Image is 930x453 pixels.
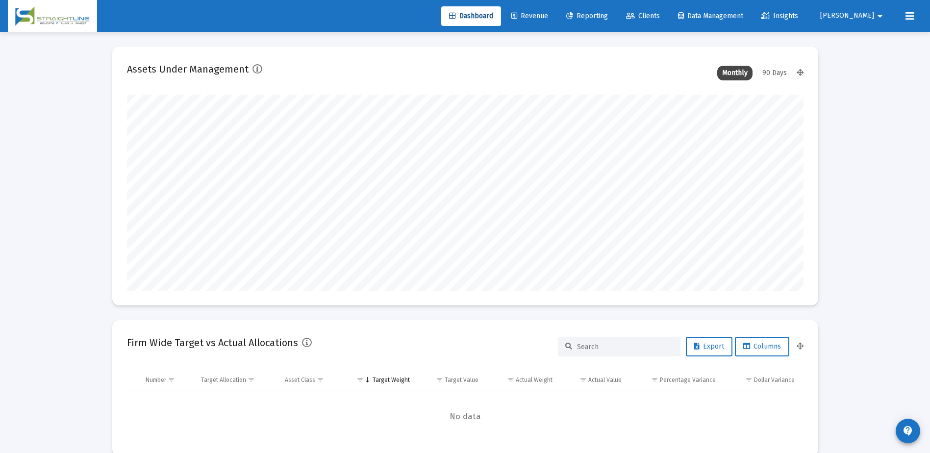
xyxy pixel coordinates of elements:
span: Revenue [511,12,548,20]
input: Search [577,343,673,351]
span: Show filter options for column 'Actual Weight' [507,376,514,383]
span: Show filter options for column 'Number' [168,376,175,383]
span: Columns [743,342,781,351]
td: Column Asset Class [278,368,343,392]
span: [PERSON_NAME] [820,12,874,20]
mat-icon: contact_support [902,425,914,437]
span: Show filter options for column 'Dollar Variance' [745,376,753,383]
h2: Assets Under Management [127,61,249,77]
span: No data [127,411,804,422]
td: Column Dollar Variance [723,368,803,392]
button: Columns [735,337,789,356]
img: Dashboard [15,6,90,26]
a: Reporting [558,6,616,26]
div: Asset Class [285,376,315,384]
span: Clients [626,12,660,20]
div: Number [146,376,166,384]
a: Clients [618,6,668,26]
div: Actual Value [588,376,622,384]
div: Percentage Variance [660,376,716,384]
td: Column Actual Value [559,368,628,392]
span: Insights [761,12,798,20]
button: Export [686,337,732,356]
td: Column Actual Weight [485,368,559,392]
div: Actual Weight [516,376,553,384]
span: Show filter options for column 'Target Allocation' [248,376,255,383]
span: Data Management [678,12,743,20]
td: Column Target Weight [343,368,417,392]
span: Show filter options for column 'Target Value' [436,376,443,383]
td: Column Number [139,368,195,392]
div: Data grid [127,368,804,441]
span: Export [694,342,724,351]
span: Show filter options for column 'Percentage Variance' [651,376,658,383]
a: Data Management [670,6,751,26]
div: Target Weight [373,376,410,384]
div: Dollar Variance [754,376,795,384]
span: Dashboard [449,12,493,20]
td: Column Percentage Variance [628,368,723,392]
span: Show filter options for column 'Target Weight' [356,376,364,383]
button: [PERSON_NAME] [808,6,898,25]
div: Target Allocation [201,376,246,384]
span: Reporting [566,12,608,20]
div: Target Value [445,376,478,384]
mat-icon: arrow_drop_down [874,6,886,26]
div: Monthly [717,66,753,80]
a: Insights [754,6,806,26]
td: Column Target Value [417,368,486,392]
a: Revenue [503,6,556,26]
span: Show filter options for column 'Asset Class' [317,376,324,383]
span: Show filter options for column 'Actual Value' [579,376,587,383]
h2: Firm Wide Target vs Actual Allocations [127,335,298,351]
a: Dashboard [441,6,501,26]
td: Column Target Allocation [194,368,278,392]
div: 90 Days [757,66,792,80]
